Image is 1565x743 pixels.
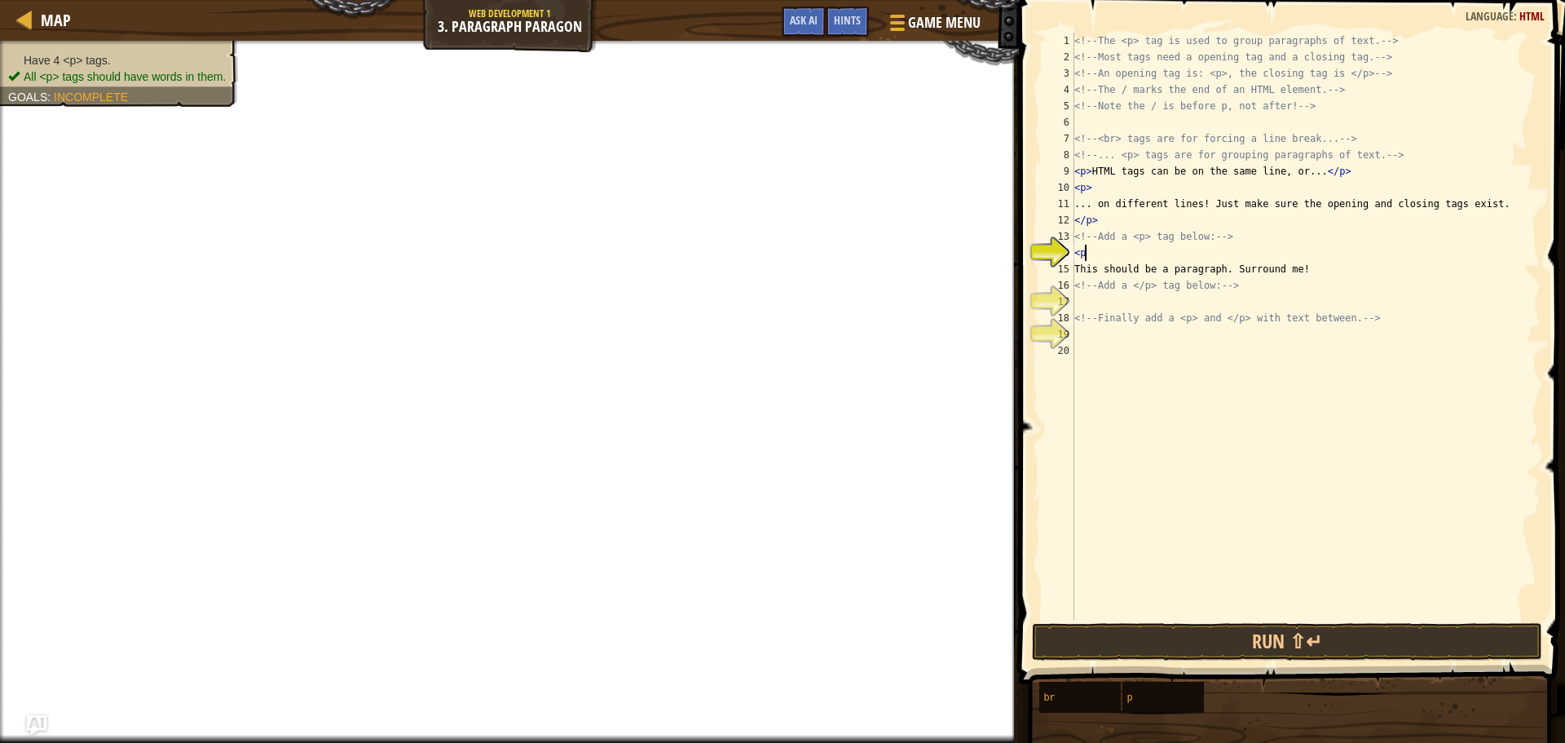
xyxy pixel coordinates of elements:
div: 9 [1042,163,1074,179]
div: 5 [1042,98,1074,114]
div: 13 [1042,228,1074,245]
button: Ask AI [27,715,46,735]
div: 4 [1042,82,1074,98]
span: All <p> tags should have words in them. [24,70,226,83]
span: : [1514,8,1519,24]
a: Map [33,9,71,31]
li: Have 4 <p> tags. [8,52,226,69]
button: Game Menu [877,7,990,45]
span: Hints [834,12,861,28]
div: 15 [1042,261,1074,277]
div: 6 [1042,114,1074,130]
span: Goals [8,91,47,104]
div: 17 [1042,294,1074,310]
span: Game Menu [908,12,981,33]
span: Ask AI [790,12,818,28]
span: Map [41,9,71,31]
button: Run ⇧↵ [1032,623,1543,661]
span: p [1126,692,1132,704]
span: : [47,91,54,104]
div: 3 [1042,65,1074,82]
div: 1 [1042,33,1074,49]
div: 16 [1042,277,1074,294]
span: br [1043,692,1055,704]
span: Language [1466,8,1514,24]
div: 12 [1042,212,1074,228]
div: 8 [1042,147,1074,163]
div: 2 [1042,49,1074,65]
div: 20 [1042,343,1074,359]
div: 18 [1042,310,1074,326]
div: 14 [1042,245,1074,261]
span: Have 4 <p> tags. [24,54,111,67]
button: Ask AI [782,7,826,37]
div: 11 [1042,196,1074,212]
li: All <p> tags should have words in them. [8,69,226,85]
div: 7 [1042,130,1074,147]
div: 10 [1042,179,1074,196]
span: HTML [1519,8,1545,24]
div: 19 [1042,326,1074,343]
span: Incomplete [54,91,128,104]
